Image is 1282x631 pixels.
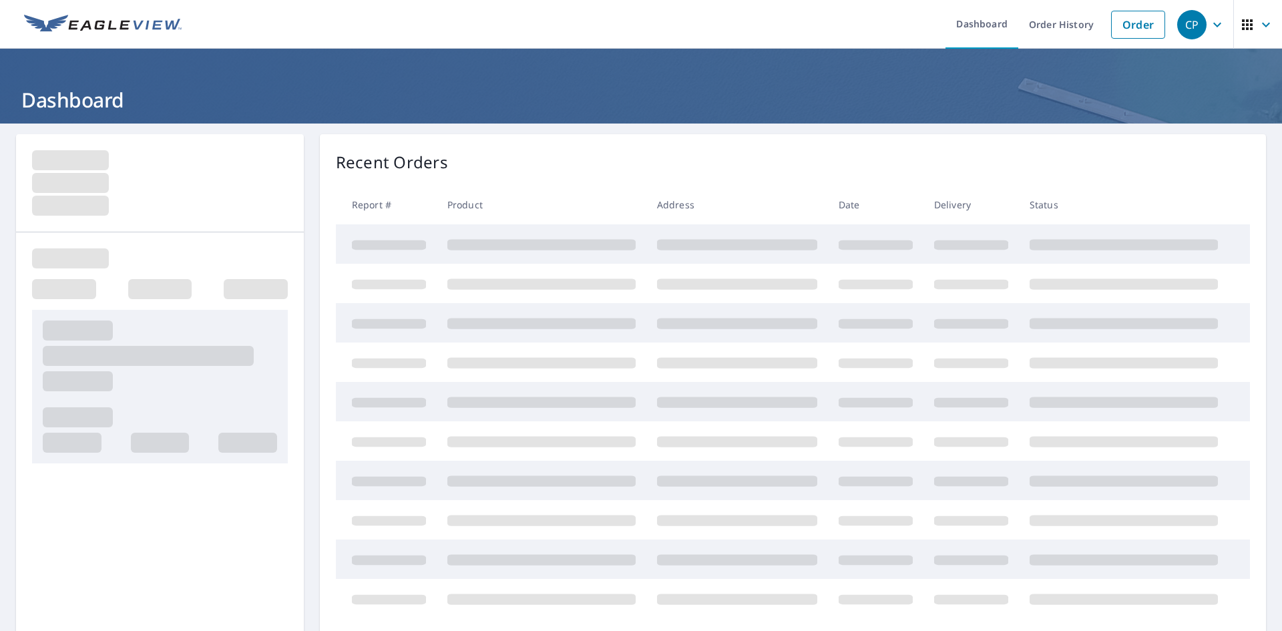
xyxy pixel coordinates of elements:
th: Report # [336,185,437,224]
h1: Dashboard [16,86,1266,114]
th: Address [646,185,828,224]
th: Product [437,185,646,224]
th: Date [828,185,923,224]
img: EV Logo [24,15,182,35]
th: Status [1019,185,1229,224]
a: Order [1111,11,1165,39]
th: Delivery [923,185,1019,224]
div: CP [1177,10,1207,39]
p: Recent Orders [336,150,448,174]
